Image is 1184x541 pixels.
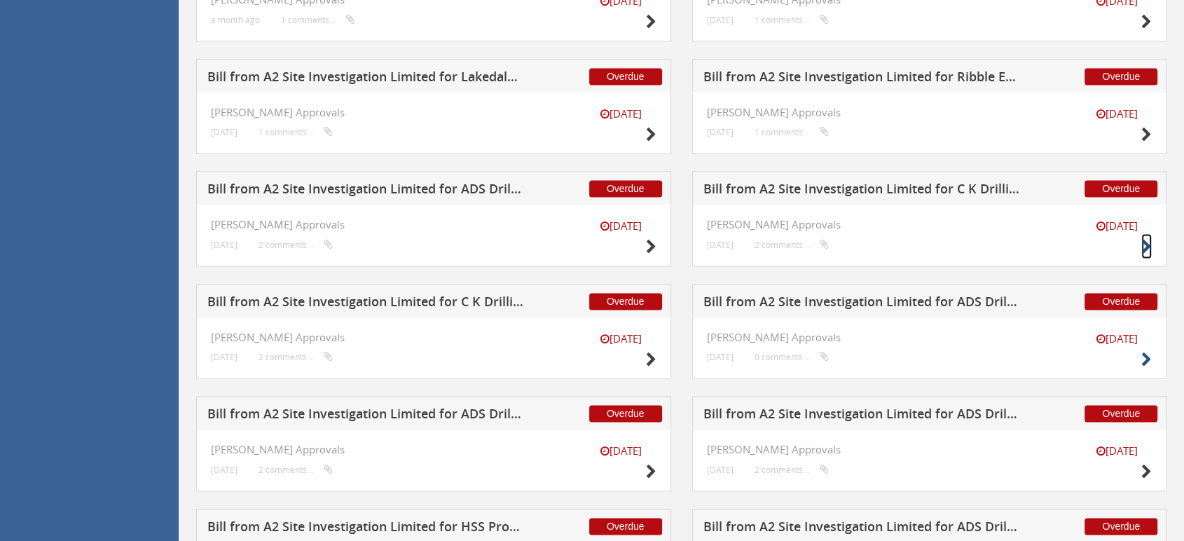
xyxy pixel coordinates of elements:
h5: Bill from A2 Site Investigation Limited for ADS Drilling [703,407,1020,425]
h5: Bill from A2 Site Investigation Limited for ADS Drilling [207,182,524,200]
small: [DATE] [1082,107,1152,121]
h5: Bill from A2 Site Investigation Limited for Ribble Enviro Ltd [703,70,1020,88]
h4: [PERSON_NAME] Approvals [707,219,1152,231]
small: [DATE] [586,444,656,458]
small: [DATE] [211,240,238,250]
h5: Bill from A2 Site Investigation Limited for ADS Drilling [207,407,524,425]
small: 1 comments... [281,15,355,25]
small: [DATE] [707,127,734,137]
small: 2 comments... [259,465,333,475]
span: Overdue [1085,405,1157,422]
small: 2 comments... [755,465,829,475]
h4: [PERSON_NAME] Approvals [707,444,1152,456]
small: 2 comments... [755,240,829,250]
small: [DATE] [1082,444,1152,458]
span: Overdue [1085,518,1157,535]
span: Overdue [589,518,662,535]
small: [DATE] [211,127,238,137]
small: [DATE] [211,465,238,475]
small: 1 comments... [259,127,333,137]
h5: Bill from A2 Site Investigation Limited for ADS Drilling [703,520,1020,537]
small: [DATE] [1082,219,1152,233]
span: Overdue [589,180,662,197]
span: Overdue [589,68,662,85]
small: [DATE] [586,219,656,233]
small: 0 comments... [755,352,829,362]
small: 2 comments... [259,352,333,362]
small: [DATE] [707,240,734,250]
span: Overdue [1085,180,1157,197]
small: [DATE] [707,465,734,475]
h5: Bill from A2 Site Investigation Limited for C K Drilling Ltd [703,182,1020,200]
small: [DATE] [586,107,656,121]
span: Overdue [589,293,662,310]
h4: [PERSON_NAME] Approvals [211,107,656,118]
h4: [PERSON_NAME] Approvals [211,444,656,456]
h5: Bill from A2 Site Investigation Limited for HSS ProService Ltd [207,520,524,537]
small: [DATE] [707,15,734,25]
small: [DATE] [586,331,656,346]
span: Overdue [589,405,662,422]
h5: Bill from A2 Site Investigation Limited for C K Drilling Ltd [207,295,524,313]
h4: [PERSON_NAME] Approvals [211,331,656,343]
h4: [PERSON_NAME] Approvals [211,219,656,231]
small: [DATE] [707,352,734,362]
span: Overdue [1085,68,1157,85]
small: [DATE] [211,352,238,362]
h5: Bill from A2 Site Investigation Limited for ADS Drilling [703,295,1020,313]
span: Overdue [1085,293,1157,310]
h5: Bill from A2 Site Investigation Limited for Lakedale Hire [207,70,524,88]
small: 1 comments... [755,127,829,137]
small: 1 comments... [755,15,829,25]
small: 2 comments... [259,240,333,250]
small: a month ago [211,15,260,25]
h4: [PERSON_NAME] Approvals [707,107,1152,118]
small: [DATE] [1082,331,1152,346]
h4: [PERSON_NAME] Approvals [707,331,1152,343]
